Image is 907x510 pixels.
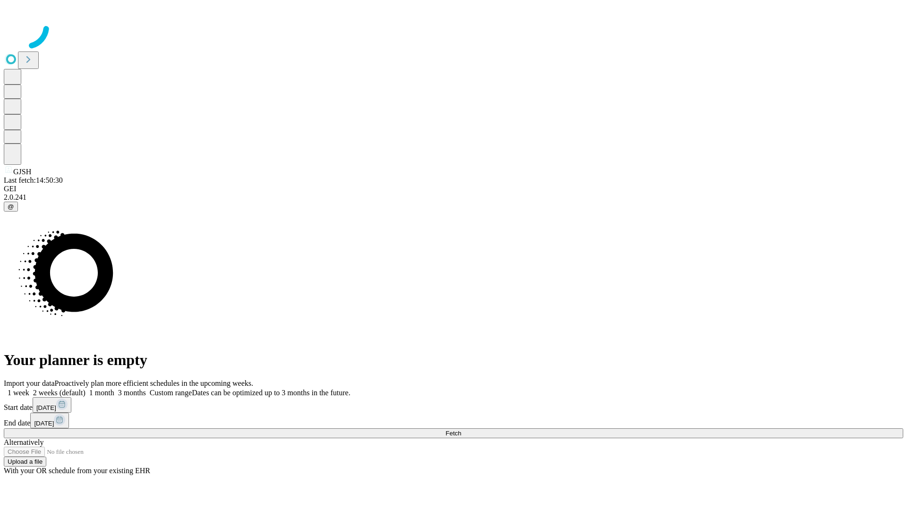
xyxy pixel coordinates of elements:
[33,389,86,397] span: 2 weeks (default)
[55,379,253,387] span: Proactively plan more efficient schedules in the upcoming weeks.
[4,176,63,184] span: Last fetch: 14:50:30
[4,428,903,438] button: Fetch
[4,202,18,212] button: @
[150,389,192,397] span: Custom range
[30,413,69,428] button: [DATE]
[4,351,903,369] h1: Your planner is empty
[4,413,903,428] div: End date
[192,389,350,397] span: Dates can be optimized up to 3 months in the future.
[4,438,43,446] span: Alternatively
[4,185,903,193] div: GEI
[445,430,461,437] span: Fetch
[4,397,903,413] div: Start date
[118,389,146,397] span: 3 months
[4,467,150,475] span: With your OR schedule from your existing EHR
[13,168,31,176] span: GJSH
[34,420,54,427] span: [DATE]
[4,457,46,467] button: Upload a file
[33,397,71,413] button: [DATE]
[36,404,56,411] span: [DATE]
[89,389,114,397] span: 1 month
[4,379,55,387] span: Import your data
[4,193,903,202] div: 2.0.241
[8,203,14,210] span: @
[8,389,29,397] span: 1 week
